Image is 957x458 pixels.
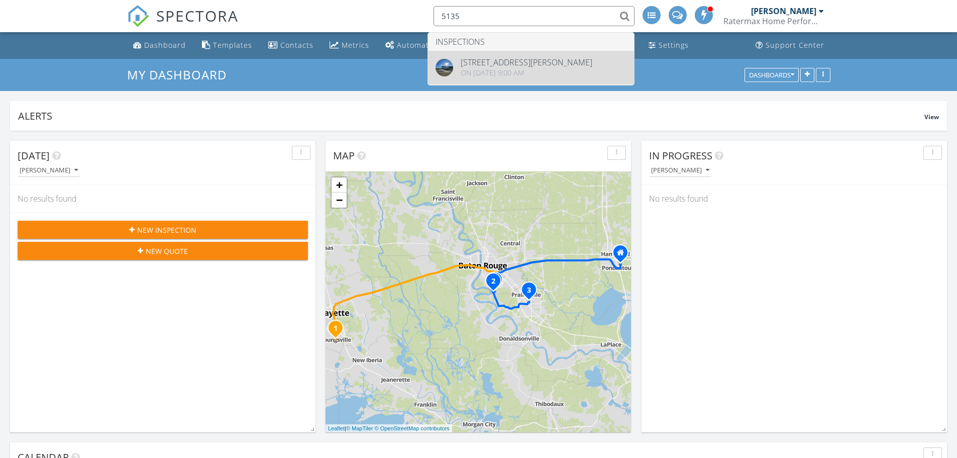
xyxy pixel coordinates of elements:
a: Contacts [264,36,317,55]
button: [PERSON_NAME] [18,164,80,177]
div: [STREET_ADDRESS][PERSON_NAME] [461,58,592,66]
div: Metrics [342,40,369,50]
a: Dashboard [129,36,190,55]
div: Ratermax Home Performance, LLC [723,16,824,26]
i: 2 [491,278,495,285]
a: © OpenStreetMap contributors [375,425,450,431]
div: On [DATE] 9:00 am [461,69,592,77]
input: Search everything... [434,6,634,26]
span: [DATE] [18,149,50,162]
a: © MapTiler [346,425,373,431]
div: 14518 Caroline Wy 207, Baton Rouge, LA 70810 [493,281,499,287]
span: SPECTORA [156,5,239,26]
div: Templates [213,40,252,50]
button: Dashboards [745,68,799,82]
i: 3 [527,287,531,294]
span: Map [333,149,355,162]
div: No results found [642,185,947,212]
button: New Inspection [18,221,308,239]
a: My Dashboard [127,66,235,83]
li: Inspections [428,33,634,51]
div: [PERSON_NAME] [751,6,816,16]
a: Settings [645,36,693,55]
img: The Best Home Inspection Software - Spectora [127,5,149,27]
a: Automations (Basic) [381,36,476,55]
span: New Inspection [137,225,196,235]
div: Contacts [280,40,313,50]
a: Metrics [326,36,373,55]
a: Templates [198,36,256,55]
div: Support Center [766,40,824,50]
button: [PERSON_NAME] [649,164,711,177]
span: New Quote [146,246,188,256]
div: Settings [659,40,689,50]
i: 1 [334,325,338,332]
div: Alerts [18,109,924,123]
div: [PERSON_NAME] [651,167,709,174]
div: | [326,424,452,433]
img: 8609882%2Fcover_photos%2F2TR3u4oYEEtXWSWJbFIg%2Foriginal.jpg [436,59,453,76]
a: SPECTORA [127,14,239,35]
div: 862 Lee Drive, Ponchatoula LA 70454 [620,252,626,258]
div: [PERSON_NAME] [20,167,78,174]
button: New Quote [18,242,308,260]
a: Zoom out [332,193,347,208]
a: Zoom in [332,177,347,193]
div: Automations (Basic) [397,40,472,50]
span: View [924,113,939,121]
div: No results found [10,185,315,212]
div: 103 Embark Lane 6, Youngsville, LA 70592 [336,328,342,334]
div: Dashboard [144,40,186,50]
span: In Progress [649,149,712,162]
div: 14460 Belle Maison Dr 49, Gonzales, LA 70737 [529,290,535,296]
a: Support Center [752,36,828,55]
a: Leaflet [328,425,345,431]
div: Dashboards [749,71,794,78]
